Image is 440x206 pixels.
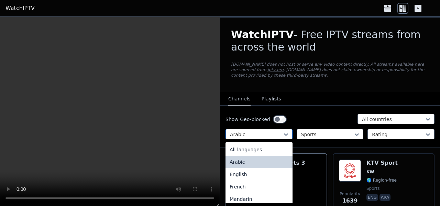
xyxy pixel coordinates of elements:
[366,177,397,183] span: 🌎 Region-free
[366,169,374,175] span: KW
[231,62,429,78] p: [DOMAIN_NAME] does not host or serve any video content directly. All streams available here are s...
[225,181,293,193] div: French
[231,29,294,41] span: WatchIPTV
[340,191,360,197] span: Popularity
[231,29,429,53] h1: - Free IPTV streams from across the world
[342,197,358,205] span: 1639
[225,168,293,181] div: English
[262,93,281,106] button: Playlists
[339,160,361,182] img: KTV Sport
[267,67,284,72] a: iptv-org
[225,193,293,205] div: Mandarin
[5,4,35,12] a: WatchIPTV
[225,116,270,123] label: Show Geo-blocked
[366,186,379,191] span: sports
[379,194,390,201] p: ara
[228,93,251,106] button: Channels
[366,194,378,201] p: eng
[366,160,398,166] h6: KTV Sport
[225,143,293,156] div: All languages
[225,156,293,168] div: Arabic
